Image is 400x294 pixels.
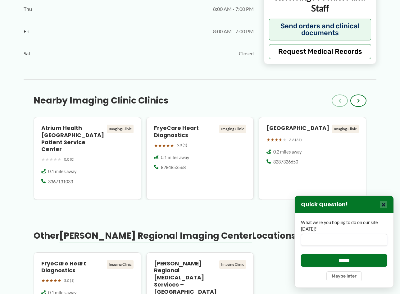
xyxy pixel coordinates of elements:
[166,141,170,149] span: ★
[154,125,217,139] h4: FryeCare Heart Diagnostics
[161,154,189,161] span: 0.1 miles away
[49,155,53,163] span: ★
[41,125,104,153] h4: Atrium Health [GEOGRAPHIC_DATA] Patient Service Center
[59,230,252,242] span: [PERSON_NAME] Regional Imaging Center
[162,141,166,149] span: ★
[57,155,61,163] span: ★
[64,277,75,284] span: 5.0 (1)
[45,277,49,285] span: ★
[146,117,254,200] a: FryeCare Heart Diagnostics Imaging Clinic ★★★★★ 5.0 (1) 0.1 miles away 8284853568
[41,155,45,163] span: ★
[380,201,387,208] button: Close
[49,277,53,285] span: ★
[283,136,287,144] span: ★
[266,125,330,132] h4: [GEOGRAPHIC_DATA]
[24,4,32,14] span: Thu
[41,277,45,285] span: ★
[45,155,49,163] span: ★
[350,94,366,107] button: ›
[269,44,371,59] button: Request Medical Records
[213,4,254,14] span: 8:00 AM - 7:00 PM
[48,168,76,175] span: 0.1 miles away
[154,141,158,149] span: ★
[332,125,359,133] div: Imaging Clinic
[339,97,341,104] span: ‹
[53,277,57,285] span: ★
[301,201,348,208] h3: Quick Question!
[219,125,246,133] div: Imaging Clinic
[301,219,387,232] label: What were you hoping to do on our site [DATE]?
[332,94,348,107] button: ‹
[326,271,362,281] button: Maybe later
[213,27,254,36] span: 8:00 AM - 7:00 PM
[279,136,283,144] span: ★
[273,149,302,155] span: 0.2 miles away
[41,260,104,274] h4: FryeCare Heart Diagnostics
[24,49,30,58] span: Sat
[219,260,246,269] div: Imaging Clinic
[170,141,174,149] span: ★
[270,136,275,144] span: ★
[239,49,254,58] span: Closed
[177,142,187,149] span: 5.0 (1)
[48,179,73,185] span: 3367131033
[64,156,75,163] span: 0.0 (0)
[273,159,298,165] span: 8287326650
[24,27,30,36] span: Fri
[107,125,134,133] div: Imaging Clinic
[57,277,61,285] span: ★
[158,141,162,149] span: ★
[266,136,270,144] span: ★
[259,117,366,200] a: [GEOGRAPHIC_DATA] Imaging Clinic ★★★★★ 3.6 (31) 0.2 miles away 8287326650
[34,117,141,200] a: Atrium Health [GEOGRAPHIC_DATA] Patient Service Center Imaging Clinic ★★★★★ 0.0 (0) 0.1 miles awa...
[161,164,186,171] span: 8284853568
[34,230,296,241] h3: Other Locations
[107,260,134,269] div: Imaging Clinic
[289,136,302,143] span: 3.6 (31)
[269,19,371,40] button: Send orders and clinical documents
[53,155,57,163] span: ★
[357,97,360,104] span: ›
[34,95,168,106] h3: Nearby Imaging Clinic Clinics
[275,136,279,144] span: ★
